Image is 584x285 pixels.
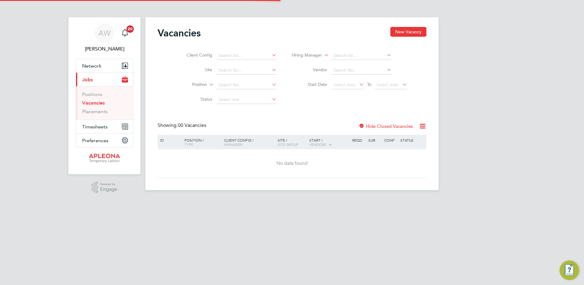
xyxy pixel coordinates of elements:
[82,124,108,130] span: Timesheets
[334,82,356,87] span: Select date
[223,135,276,150] div: Client Config /
[76,59,133,72] button: Network
[217,95,277,104] input: Select one
[126,25,134,33] span: 20
[100,187,117,192] span: Engage
[359,123,413,129] label: Hide Closed Vacancies
[158,27,201,39] h2: Vacancies
[292,67,327,72] label: Vendor
[76,154,133,163] a: Go to home page
[383,135,399,145] div: Conf
[158,122,207,129] div: Showing
[308,135,351,150] div: Start /
[178,122,206,128] span: 00 Vacancies
[76,45,133,53] span: Angela Williams
[224,142,242,147] span: Manager
[331,51,392,60] input: Search for...
[377,82,399,87] span: Select date
[82,100,105,106] a: Vacancies
[92,182,118,193] a: Powered byEngage
[217,51,277,60] input: Search for...
[180,135,223,150] div: Position /
[68,17,141,174] nav: Main navigation
[89,154,120,163] img: apleona-logo-retina.png
[217,81,277,89] input: Search for...
[76,120,133,133] button: Timesheets
[184,142,193,147] span: Type
[159,160,425,167] div: No data found
[82,91,102,97] a: Positions
[177,52,212,58] label: Client Config
[351,135,367,145] div: Reqd
[76,134,133,147] button: Preferences
[276,135,308,150] div: Site /
[100,182,117,187] span: Powered by
[560,261,579,280] button: Engage Resource Center
[159,135,180,145] div: ID
[98,29,111,37] span: AW
[309,142,327,147] span: Vendors
[82,77,93,83] span: Jobs
[119,23,131,43] a: 20
[172,82,207,88] label: Position
[292,82,327,87] label: Start Date
[217,66,277,75] input: Search for...
[331,66,392,75] input: Search for...
[82,138,108,143] span: Preferences
[177,96,212,102] label: Status
[390,27,426,37] button: New Vacancy
[278,142,298,147] span: Site Group
[76,86,133,120] div: Jobs
[365,80,373,88] span: To
[82,109,108,114] a: Placements
[76,23,133,53] a: AW[PERSON_NAME]
[82,63,101,69] span: Network
[177,67,212,72] label: Site
[367,135,383,145] div: Sub
[399,135,425,145] div: Status
[287,52,322,58] label: Hiring Manager
[76,73,133,86] button: Jobs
